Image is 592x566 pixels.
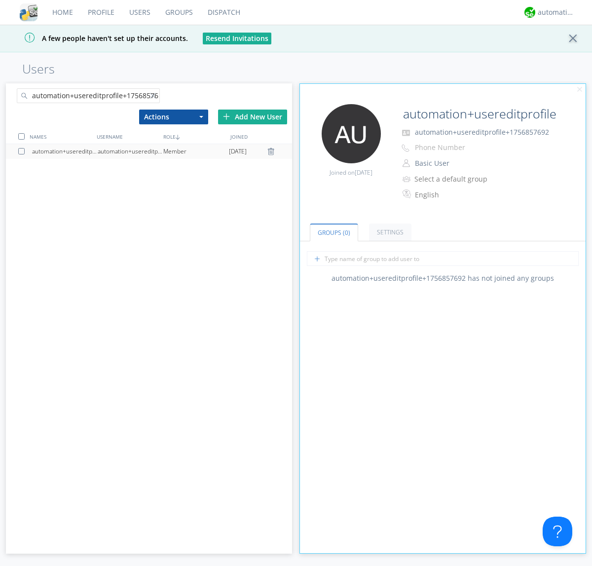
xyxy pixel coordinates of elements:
[17,88,160,103] input: Search users
[20,3,37,21] img: cddb5a64eb264b2086981ab96f4c1ba7
[228,129,295,144] div: JOINED
[94,129,161,144] div: USERNAME
[403,159,410,167] img: person-outline.svg
[218,110,287,124] div: Add New User
[32,144,98,159] div: automation+usereditprofile+1756857692
[300,273,586,283] div: automation+usereditprofile+1756857692 has not joined any groups
[524,7,535,18] img: d2d01cd9b4174d08988066c6d424eccd
[330,168,372,177] span: Joined on
[6,144,292,159] a: automation+usereditprofile+1756857692automation+usereditprofile+1756857692Member[DATE]
[139,110,208,124] button: Actions
[223,113,230,120] img: plus.svg
[403,172,412,186] img: icon-alert-users-thin-outline.svg
[403,188,412,200] img: In groups with Translation enabled, this user's messages will be automatically translated to and ...
[399,104,558,124] input: Name
[538,7,575,17] div: automation+atlas
[543,517,572,546] iframe: Toggle Customer Support
[307,251,579,266] input: Type name of group to add user to
[163,144,229,159] div: Member
[7,34,188,43] span: A few people haven't set up their accounts.
[402,144,409,152] img: phone-outline.svg
[411,156,510,170] button: Basic User
[415,190,497,200] div: English
[415,127,549,137] span: automation+usereditprofile+1756857692
[203,33,271,44] button: Resend Invitations
[355,168,372,177] span: [DATE]
[27,129,94,144] div: NAMES
[414,174,497,184] div: Select a default group
[310,224,358,241] a: Groups (0)
[161,129,227,144] div: ROLE
[369,224,411,241] a: Settings
[98,144,163,159] div: automation+usereditprofile+1756857692
[576,86,583,93] img: cancel.svg
[229,144,247,159] span: [DATE]
[322,104,381,163] img: 373638.png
